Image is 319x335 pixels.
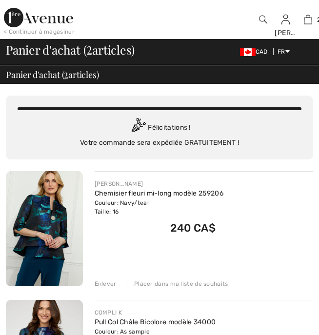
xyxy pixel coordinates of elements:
[95,179,223,188] div: [PERSON_NAME]
[95,308,216,317] div: COMPLI K
[6,44,134,56] span: Panier d'achat ( articles)
[126,279,228,288] div: Placer dans ma liste de souhaits
[86,41,92,57] span: 2
[304,14,312,25] img: Mon panier
[281,15,290,23] a: Se connecter
[95,279,117,288] div: Enlever
[128,118,148,138] img: Congratulation2.svg
[6,171,83,286] img: Chemisier fleuri mi-long modèle 259206
[95,318,216,326] a: Pull Col Châle Bicolore modèle 34000
[18,118,301,148] div: Félicitations ! Votre commande sera expédiée GRATUITEMENT !
[170,221,216,235] span: 240 CA$
[297,14,319,25] a: 2
[95,189,223,197] a: Chemisier fleuri mi-long modèle 259206
[95,198,223,216] div: Couleur: Navy/teal Taille: 16
[4,8,73,27] img: 1ère Avenue
[281,14,290,25] img: Mes infos
[275,28,296,38] div: [PERSON_NAME]
[4,27,75,36] div: < Continuer à magasiner
[240,48,256,56] img: Canadian Dollar
[64,68,68,79] span: 2
[240,48,272,55] span: CAD
[6,70,99,79] span: Panier d'achat ( articles)
[278,48,290,55] span: FR
[259,14,267,25] img: recherche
